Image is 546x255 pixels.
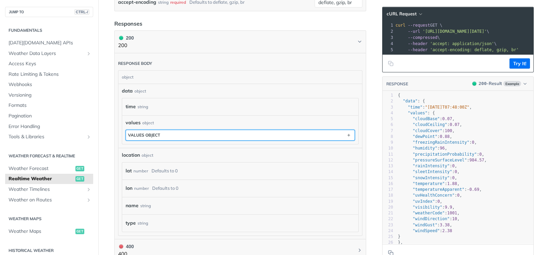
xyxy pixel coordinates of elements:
span: Weather on Routes [9,197,84,203]
span: : , [398,169,460,174]
div: 1 [383,22,394,28]
span: } [398,234,400,239]
div: 1 [383,93,393,98]
svg: Chevron [357,247,362,253]
span: : , [398,199,442,204]
span: 200 [119,36,123,40]
span: "snowIntensity" [413,175,449,180]
label: lon [126,183,132,193]
div: 15 [383,175,393,181]
span: 3.38 [440,223,450,227]
div: - Result [479,80,502,87]
h2: Fundamentals [5,27,93,33]
span: 400 [119,244,123,249]
span: "cloudCeiling" [413,122,447,127]
div: 8 [383,134,393,140]
span: 0 [457,193,459,198]
svg: Chevron [357,39,362,44]
span: --header [408,47,428,52]
span: Formats [9,102,91,109]
span: values [126,119,141,126]
span: "precipitationProbability" [413,152,477,157]
div: 7 [383,128,393,134]
span: \ [396,29,489,34]
span: 1001 [447,211,457,215]
button: Copy to clipboard [386,58,396,69]
span: 2.38 [442,228,452,233]
div: 26 [383,240,393,245]
span: : , [398,128,455,133]
div: 11 [383,152,393,157]
div: 23 [383,222,393,228]
span: "windGust" [413,223,437,227]
div: 200 200200 [114,53,366,239]
span: : , [398,122,462,127]
div: object [134,88,146,94]
div: 9 [383,140,393,145]
span: Error Handling [9,123,91,130]
span: Pagination [9,113,91,119]
a: Weather Mapsget [5,226,93,237]
button: 200200-ResultExample [469,80,530,87]
a: Realtime Weatherget [5,174,93,184]
span: - [467,187,469,192]
div: Responses [114,19,142,28]
span: "temperature" [413,181,445,186]
span: "values" [408,111,428,115]
span: { [398,93,400,98]
span: "sleetIntensity" [413,169,452,174]
div: 2 [383,98,393,104]
span: 200 [472,82,476,86]
span: 0 [479,152,482,157]
span: : , [398,146,447,151]
div: string [140,201,151,211]
span: 0.69 [470,187,479,192]
div: 13 [383,163,393,169]
div: string [138,218,148,228]
div: number [133,166,148,176]
span: "pressureSurfaceLevel" [413,158,467,162]
span: : [398,228,452,233]
span: curl [396,23,405,28]
button: Show subpages for Weather Timelines [86,187,91,192]
span: Weather Maps [9,228,74,235]
span: \ [396,35,440,40]
a: Webhooks [5,80,93,90]
span: --header [408,41,428,46]
label: type [126,218,136,228]
span: : , [398,134,452,139]
span: Example [503,81,521,86]
span: : , [398,181,460,186]
div: 25 [383,234,393,240]
span: : , [398,187,482,192]
div: 19 [383,199,393,204]
label: lat [126,166,132,176]
span: "visibility" [413,205,442,210]
div: 4 [383,41,394,47]
span: 0 [472,140,474,145]
div: 200 [118,34,134,42]
button: values object [126,130,355,140]
span: : , [398,205,455,210]
span: : , [398,223,452,227]
span: : , [398,216,460,221]
span: : , [398,158,487,162]
span: --compressed [408,35,437,40]
span: Tools & Libraries [9,133,84,140]
h2: Weather Forecast & realtime [5,153,93,159]
button: Show subpages for Weather Data Layers [86,51,91,56]
div: 5 [383,47,394,53]
span: 'accept-encoding: deflate, gzip, br' [430,47,519,52]
span: "windSpeed" [413,228,440,233]
span: [DATE][DOMAIN_NAME] APIs [9,40,91,46]
span: Rate Limiting & Tokens [9,71,91,78]
div: object [118,71,360,84]
a: Access Keys [5,59,93,69]
span: 0 [455,169,457,174]
a: [DATE][DOMAIN_NAME] APIs [5,38,93,48]
span: 984.57 [470,158,484,162]
span: Webhooks [9,81,91,88]
span: Access Keys [9,60,91,67]
span: get [75,166,84,171]
a: Weather TimelinesShow subpages for Weather Timelines [5,184,93,195]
